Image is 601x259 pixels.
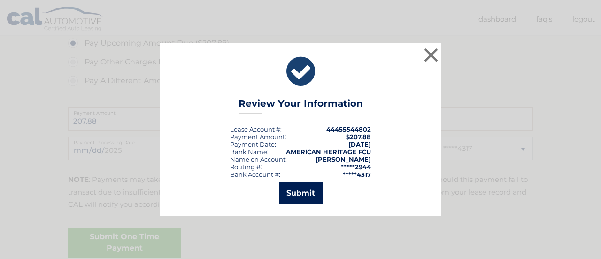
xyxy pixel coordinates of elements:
strong: AMERICAN HERITAGE FCU [286,148,371,156]
div: Bank Account #: [230,171,280,178]
span: [DATE] [348,141,371,148]
div: Routing #: [230,163,262,171]
div: : [230,141,276,148]
span: Payment Date [230,141,275,148]
button: Submit [279,182,323,204]
strong: 44455544802 [326,126,371,133]
div: Lease Account #: [230,126,282,133]
span: $207.88 [346,133,371,141]
h3: Review Your Information [239,98,363,114]
button: × [422,46,440,64]
div: Payment Amount: [230,133,286,141]
div: Name on Account: [230,156,287,163]
div: Bank Name: [230,148,269,156]
strong: [PERSON_NAME] [316,156,371,163]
